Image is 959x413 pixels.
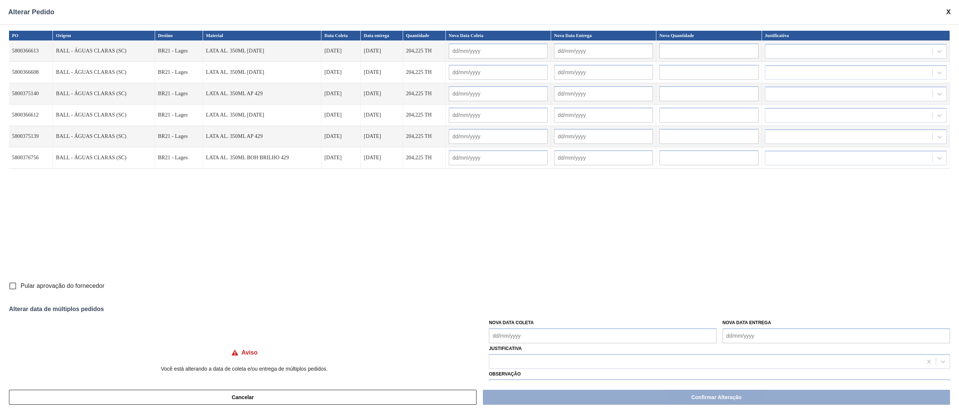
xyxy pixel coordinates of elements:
h4: Aviso [242,349,258,356]
td: LATA AL. 350ML [DATE] [203,40,321,62]
td: BALL - ÁGUAS CLARAS (SC) [53,147,155,169]
td: LATA AL. 350ML AP 429 [203,126,321,147]
th: PO [9,31,53,40]
td: [DATE] [321,126,361,147]
td: [DATE] [321,40,361,62]
th: Data Coleta [321,31,361,40]
td: [DATE] [321,147,361,169]
td: BR21 - Lages [155,105,203,126]
th: Justificativa [762,31,950,40]
input: dd/mm/yyyy [554,129,653,144]
th: Data entrega [361,31,403,40]
label: Nova Data Entrega [723,320,771,325]
input: dd/mm/yyyy [449,86,548,101]
input: dd/mm/yyyy [489,328,716,343]
th: Quantidade [403,31,446,40]
div: Alterar data de múltiplos pedidos [9,306,950,313]
th: Destino [155,31,203,40]
th: Nova Quantidade [656,31,762,40]
td: BR21 - Lages [155,147,203,169]
td: BR21 - Lages [155,83,203,105]
label: Justificativa [489,346,522,351]
td: BR21 - Lages [155,62,203,83]
td: LATA AL. 350ML [DATE] [203,62,321,83]
td: LATA AL. 350ML BOH BRILHO 429 [203,147,321,169]
input: dd/mm/yyyy [449,43,548,58]
td: 204,225 TH [403,40,446,62]
td: [DATE] [361,105,403,126]
input: dd/mm/yyyy [723,328,950,343]
td: 5800366612 [9,105,53,126]
button: Cancelar [9,390,477,405]
input: dd/mm/yyyy [554,150,653,165]
td: 5800375140 [9,83,53,105]
td: BALL - ÁGUAS CLARAS (SC) [53,126,155,147]
td: LATA AL. 350ML AP 429 [203,83,321,105]
label: Observação [489,369,950,380]
input: dd/mm/yyyy [554,108,653,123]
th: Origem [53,31,155,40]
td: 204,225 TH [403,147,446,169]
td: [DATE] [361,40,403,62]
td: [DATE] [361,62,403,83]
th: Material [203,31,321,40]
input: dd/mm/yyyy [449,108,548,123]
td: [DATE] [321,83,361,105]
td: 5800366613 [9,40,53,62]
td: [DATE] [361,126,403,147]
td: [DATE] [361,83,403,105]
p: Você está alterando a data de coleta e/ou entrega de múltiplos pedidos. [9,366,479,372]
td: BR21 - Lages [155,40,203,62]
td: 5800375139 [9,126,53,147]
td: LATA AL. 350ML [DATE] [203,105,321,126]
th: Nova Data Entrega [551,31,656,40]
label: Nova Data Coleta [489,320,534,325]
td: 204,225 TH [403,105,446,126]
span: Pular aprovação do fornecedor [21,281,105,290]
td: BALL - ÁGUAS CLARAS (SC) [53,105,155,126]
td: 204,225 TH [403,126,446,147]
input: dd/mm/yyyy [449,129,548,144]
td: 5800376756 [9,147,53,169]
span: Alterar Pedido [8,8,54,16]
td: [DATE] [321,62,361,83]
input: dd/mm/yyyy [554,65,653,80]
td: BR21 - Lages [155,126,203,147]
td: [DATE] [361,147,403,169]
td: 204,225 TH [403,62,446,83]
input: dd/mm/yyyy [449,150,548,165]
td: 204,225 TH [403,83,446,105]
td: BALL - ÁGUAS CLARAS (SC) [53,62,155,83]
input: dd/mm/yyyy [554,43,653,58]
td: [DATE] [321,105,361,126]
input: dd/mm/yyyy [449,65,548,80]
td: BALL - ÁGUAS CLARAS (SC) [53,83,155,105]
td: 5800366608 [9,62,53,83]
th: Nova Data Coleta [446,31,551,40]
td: BALL - ÁGUAS CLARAS (SC) [53,40,155,62]
input: dd/mm/yyyy [554,86,653,101]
